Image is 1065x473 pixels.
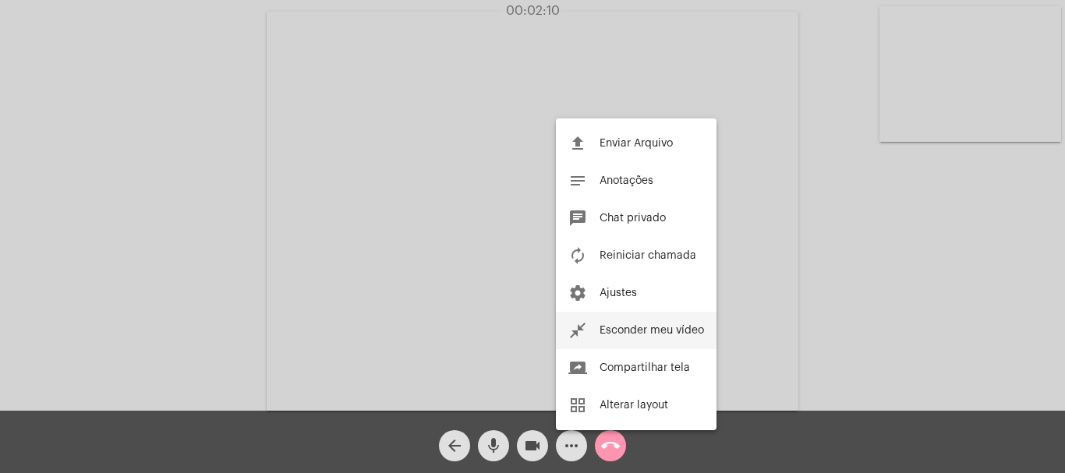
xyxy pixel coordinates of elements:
span: Anotações [600,175,653,186]
span: Compartilhar tela [600,362,690,373]
span: Enviar Arquivo [600,138,673,149]
mat-icon: file_upload [568,134,587,153]
span: Chat privado [600,213,666,224]
mat-icon: autorenew [568,246,587,265]
mat-icon: screen_share [568,358,587,377]
span: Reiniciar chamada [600,250,696,261]
mat-icon: settings [568,284,587,302]
mat-icon: grid_view [568,396,587,415]
mat-icon: notes [568,171,587,190]
mat-icon: close_fullscreen [568,321,587,340]
mat-icon: chat [568,209,587,228]
span: Alterar layout [600,400,668,411]
span: Ajustes [600,288,637,298]
span: Esconder meu vídeo [600,325,704,336]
